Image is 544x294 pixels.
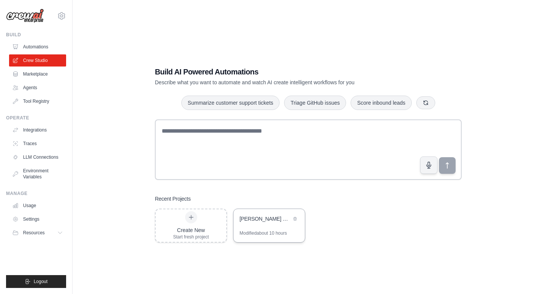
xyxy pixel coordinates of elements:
a: Usage [9,200,66,212]
a: LLM Connections [9,151,66,163]
button: Summarize customer support tickets [181,96,280,110]
a: Integrations [9,124,66,136]
span: Logout [34,279,48,285]
button: Score inbound leads [351,96,412,110]
a: Crew Studio [9,54,66,67]
div: Modified about 10 hours [240,230,287,236]
a: Automations [9,41,66,53]
iframe: Chat Widget [506,258,544,294]
a: Tool Registry [9,95,66,107]
div: Build [6,32,66,38]
div: Manage [6,190,66,197]
h3: Recent Projects [155,195,191,203]
h1: Build AI Powered Automations [155,67,409,77]
div: Start fresh project [173,234,209,240]
button: Get new suggestions [416,96,435,109]
a: Environment Variables [9,165,66,183]
button: Resources [9,227,66,239]
p: Describe what you want to automate and watch AI create intelligent workflows for you [155,79,409,86]
button: Delete project [291,215,299,223]
div: Create New [173,226,209,234]
a: Traces [9,138,66,150]
a: Settings [9,213,66,225]
button: Triage GitHub issues [284,96,346,110]
div: Operate [6,115,66,121]
img: Logo [6,9,44,23]
button: Click to speak your automation idea [420,156,437,174]
span: Resources [23,230,45,236]
button: Logout [6,275,66,288]
a: Marketplace [9,68,66,80]
div: [PERSON_NAME] EX - Transformation-Informed Design [240,215,291,223]
a: Agents [9,82,66,94]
